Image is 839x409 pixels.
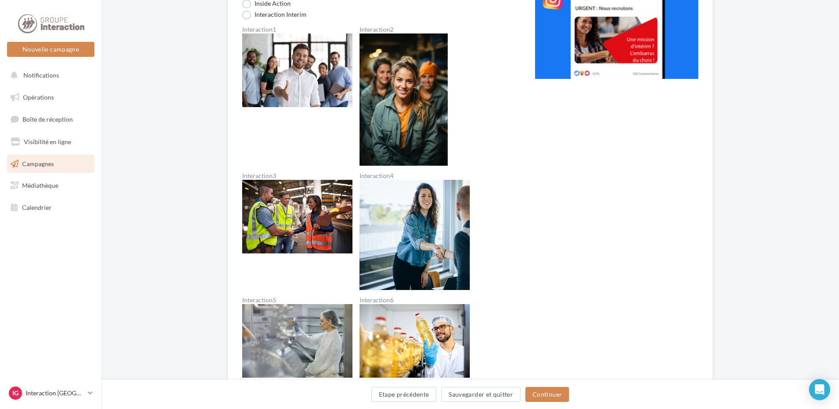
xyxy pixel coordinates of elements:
[24,138,71,145] span: Visibilité en ligne
[360,173,470,179] label: Interaction4
[242,297,352,303] label: Interaction5
[7,42,94,57] button: Nouvelle campagne
[5,66,93,85] button: Notifications
[371,387,437,402] button: Etape précédente
[441,387,521,402] button: Sauvegarder et quitter
[360,180,470,290] img: Interaction4
[22,182,58,189] span: Médiathèque
[242,173,352,179] label: Interaction3
[360,33,448,166] img: Interaction2
[360,304,470,378] img: Interaction6
[5,176,96,195] a: Médiathèque
[5,88,96,107] a: Opérations
[360,297,470,303] label: Interaction6
[360,26,448,33] label: Interaction2
[809,379,830,400] div: Open Intercom Messenger
[242,33,352,107] img: Interaction1
[242,180,352,253] img: Interaction3
[525,387,569,402] button: Continuer
[23,93,54,101] span: Opérations
[5,110,96,129] a: Boîte de réception
[22,204,52,211] span: Calendrier
[5,198,96,217] a: Calendrier
[242,26,352,33] label: Interaction1
[23,71,59,79] span: Notifications
[5,133,96,151] a: Visibilité en ligne
[7,385,94,402] a: IG Interaction [GEOGRAPHIC_DATA]
[5,155,96,173] a: Campagnes
[242,304,352,378] img: Interaction5
[22,160,54,167] span: Campagnes
[12,389,19,398] span: IG
[26,389,84,398] p: Interaction [GEOGRAPHIC_DATA]
[22,115,73,123] span: Boîte de réception
[242,11,307,19] label: Interaction Interim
